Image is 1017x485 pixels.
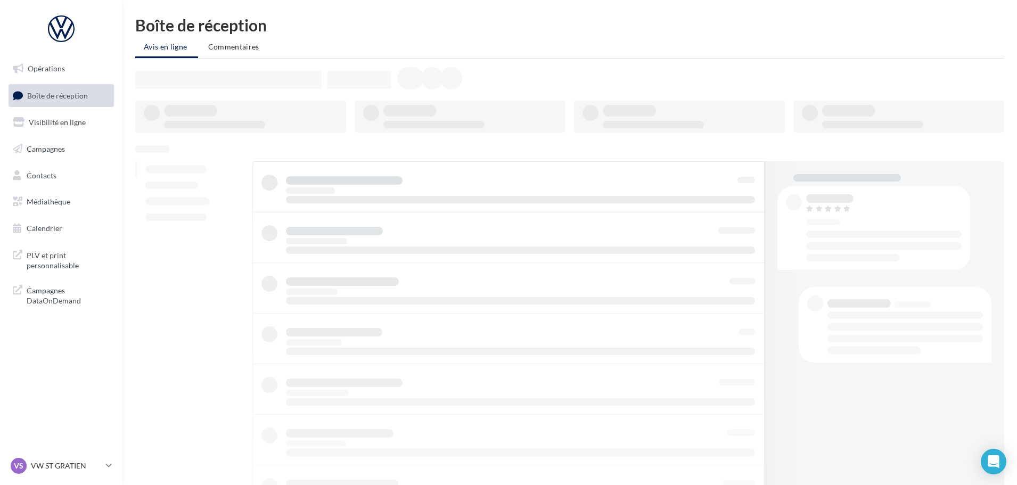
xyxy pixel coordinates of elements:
a: Calendrier [6,217,116,240]
div: Boîte de réception [135,17,1004,33]
span: PLV et print personnalisable [27,248,110,271]
a: Boîte de réception [6,84,116,107]
span: Commentaires [208,42,259,51]
p: VW ST GRATIEN [31,461,102,471]
span: Boîte de réception [27,91,88,100]
span: VS [14,461,23,471]
a: Visibilité en ligne [6,111,116,134]
a: VS VW ST GRATIEN [9,456,114,476]
a: Contacts [6,165,116,187]
span: Opérations [28,64,65,73]
span: Campagnes DataOnDemand [27,283,110,306]
a: Campagnes [6,138,116,160]
a: Campagnes DataOnDemand [6,279,116,310]
span: Visibilité en ligne [29,118,86,127]
a: PLV et print personnalisable [6,244,116,275]
div: Open Intercom Messenger [981,449,1006,474]
a: Opérations [6,57,116,80]
span: Contacts [27,170,56,179]
span: Calendrier [27,224,62,233]
a: Médiathèque [6,191,116,213]
span: Campagnes [27,144,65,153]
span: Médiathèque [27,197,70,206]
